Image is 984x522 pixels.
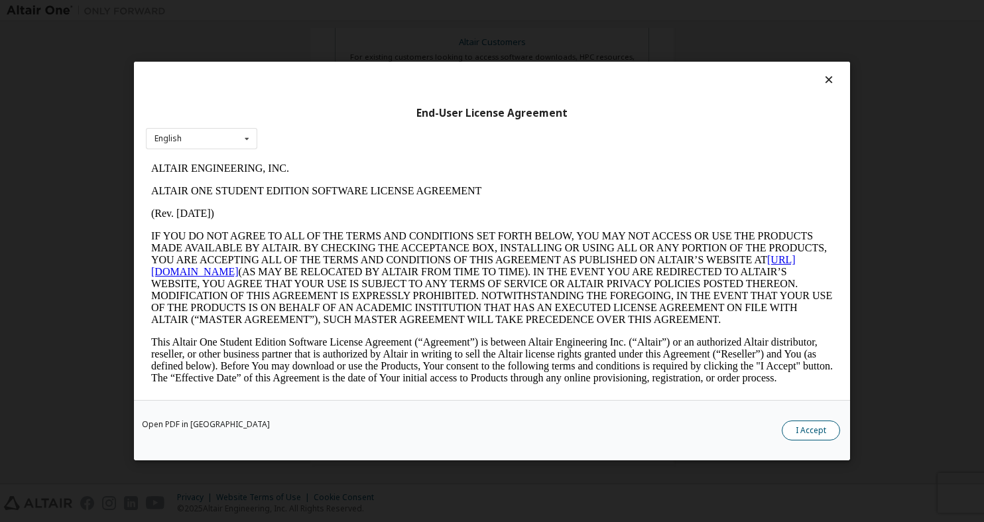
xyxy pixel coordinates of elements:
p: ALTAIR ENGINEERING, INC. [5,5,687,17]
div: End-User License Agreement [146,107,838,120]
p: This Altair One Student Edition Software License Agreement (“Agreement”) is between Altair Engine... [5,179,687,227]
div: English [154,135,182,143]
p: ALTAIR ONE STUDENT EDITION SOFTWARE LICENSE AGREEMENT [5,28,687,40]
p: (Rev. [DATE]) [5,50,687,62]
p: IF YOU DO NOT AGREE TO ALL OF THE TERMS AND CONDITIONS SET FORTH BELOW, YOU MAY NOT ACCESS OR USE... [5,73,687,168]
a: [URL][DOMAIN_NAME] [5,97,650,120]
button: I Accept [782,421,840,440]
a: Open PDF in [GEOGRAPHIC_DATA] [142,421,270,428]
